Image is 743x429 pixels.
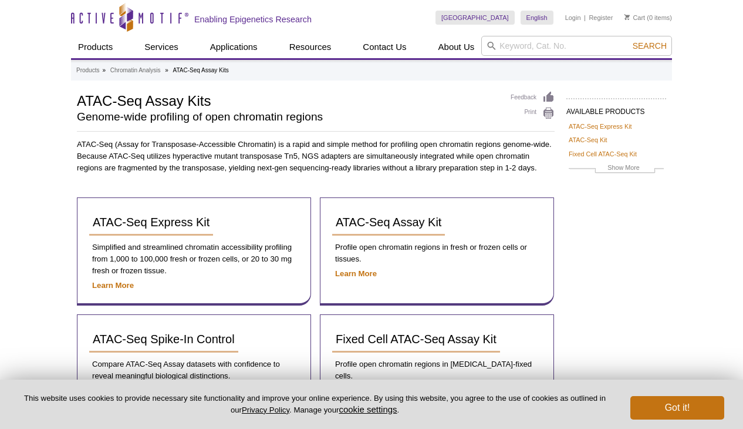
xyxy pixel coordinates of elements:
a: Privacy Policy [242,405,289,414]
a: Register [589,14,613,22]
a: Show More [569,162,664,176]
a: English [521,11,553,25]
p: Compare ATAC-Seq Assay datasets with confidence to reveal meaningful biological distinctions. [89,358,299,382]
span: Search [633,41,667,51]
a: ATAC-Seq Express Kit [569,121,632,132]
span: ATAC-Seq Assay Kit [336,216,441,229]
span: ATAC-Seq Spike-In Control [93,333,235,346]
a: ATAC-Seq Spike-In Control [89,327,238,353]
a: Cart [624,14,645,22]
a: ATAC-Seq Express Kit [89,210,213,236]
a: Contact Us [356,36,413,58]
p: Profile open chromatin regions in fresh or frozen cells or tissues. [332,242,542,265]
button: cookie settings [339,404,397,414]
li: ATAC-Seq Assay Kits [173,67,229,73]
a: Services [137,36,185,58]
img: Your Cart [624,14,630,20]
a: Chromatin Analysis [110,65,161,76]
a: Login [565,14,581,22]
li: | [584,11,586,25]
h1: ATAC-Seq Assay Kits [77,91,499,109]
a: Print [511,107,555,120]
li: (0 items) [624,11,672,25]
span: Fixed Cell ATAC-Seq Assay Kit [336,333,497,346]
button: Got it! [630,396,724,420]
p: ATAC-Seq (Assay for Transposase-Accessible Chromatin) is a rapid and simple method for profiling ... [77,139,555,174]
a: Resources [282,36,339,58]
a: Fixed Cell ATAC-Seq Kit [569,149,637,159]
h2: AVAILABLE PRODUCTS [566,98,666,119]
a: About Us [431,36,482,58]
a: Products [76,65,99,76]
h2: Enabling Epigenetics Research [194,14,312,25]
a: ATAC-Seq Assay Kit [332,210,445,236]
a: Applications [203,36,265,58]
a: Fixed Cell ATAC-Seq Assay Kit [332,327,500,353]
input: Keyword, Cat. No. [481,36,672,56]
button: Search [629,41,670,51]
p: This website uses cookies to provide necessary site functionality and improve your online experie... [19,393,611,415]
a: [GEOGRAPHIC_DATA] [435,11,515,25]
li: » [165,67,168,73]
li: » [102,67,106,73]
p: Simplified and streamlined chromatin accessibility profiling from 1,000 to 100,000 fresh or froze... [89,242,299,277]
p: Profile open chromatin regions in [MEDICAL_DATA]-fixed cells. [332,358,542,382]
h2: Genome-wide profiling of open chromatin regions [77,112,499,122]
a: Feedback [511,91,555,104]
a: Learn More [92,281,134,290]
span: ATAC-Seq Express Kit [93,216,210,229]
a: Products [71,36,120,58]
a: ATAC-Seq Kit [569,135,607,145]
a: Learn More [335,269,377,278]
